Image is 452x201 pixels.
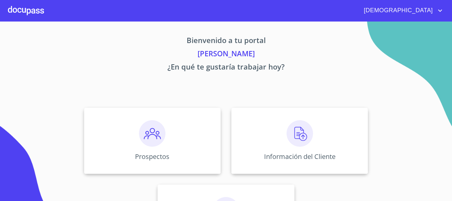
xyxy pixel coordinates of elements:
p: Prospectos [135,152,169,161]
img: prospectos.png [139,120,165,147]
span: [DEMOGRAPHIC_DATA] [359,5,436,16]
p: Bienvenido a tu portal [22,35,430,48]
button: account of current user [359,5,444,16]
p: [PERSON_NAME] [22,48,430,61]
img: carga.png [287,120,313,147]
p: Información del Cliente [264,152,336,161]
p: ¿En qué te gustaría trabajar hoy? [22,61,430,75]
